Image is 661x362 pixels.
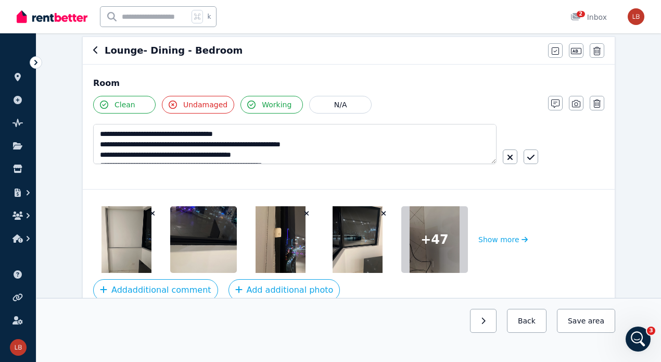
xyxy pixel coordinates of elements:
[570,12,607,22] div: Inbox
[10,60,198,73] h2: 8 collections
[10,210,185,232] p: Creating an Ad, Managing Enquiries, Applications and Tenant Checks
[256,206,306,273] img: image.jpg
[10,197,185,208] p: Finding a Tenant
[101,206,151,273] img: image.jpg
[170,206,259,273] img: image.jpg
[626,327,651,352] iframe: Intercom live chat
[7,27,201,47] div: Search for helpSearch for help
[647,327,655,335] span: 3
[577,11,585,17] span: 2
[7,27,201,47] input: Search for help
[10,103,185,114] p: Browse all Frequently Asked Questions
[10,116,48,127] span: 31 articles
[91,5,119,22] h1: Help
[183,99,227,110] span: Undamaged
[262,99,291,110] span: Working
[164,292,183,299] span: Help
[478,206,528,273] button: Show more
[333,206,383,273] img: image.jpg
[10,157,185,168] p: Getting set up on the RentBetter Platform
[240,96,303,114] button: Working
[93,279,218,301] button: Addadditional comment
[183,4,201,23] div: Close
[10,262,185,273] p: Managing Your Property
[207,13,211,21] span: k
[93,96,156,114] button: Clean
[105,43,243,58] h6: Lounge- Dining - Bedroom
[228,279,340,301] button: Add additional photo
[93,77,604,90] div: Room
[115,99,135,110] span: Clean
[10,144,185,155] p: Getting Started on RentBetter
[10,90,185,101] p: General FAQs
[309,96,372,114] button: N/A
[24,292,45,299] span: Home
[10,234,48,245] span: 13 articles
[588,316,604,326] span: area
[86,292,122,299] span: Messages
[628,8,644,25] img: Leeann Boyan
[10,339,27,356] img: Leeann Boyan
[162,96,234,114] button: Undamaged
[17,9,87,24] img: RentBetter
[10,170,44,181] span: 5 articles
[69,266,138,308] button: Messages
[507,309,546,333] button: Back
[139,266,208,308] button: Help
[421,231,449,248] span: + 47
[557,309,615,333] button: Save area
